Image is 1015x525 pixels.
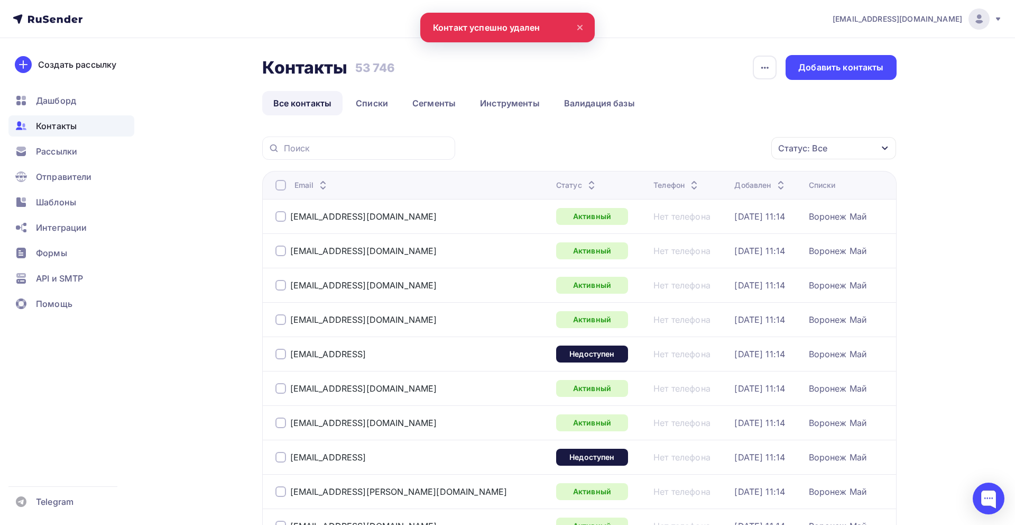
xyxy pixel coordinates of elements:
[345,91,399,115] a: Списки
[556,180,598,191] div: Статус
[653,452,710,463] div: Нет телефона
[36,297,72,310] span: Помощь
[734,280,785,291] a: [DATE] 11:14
[833,14,962,24] span: [EMAIL_ADDRESS][DOMAIN_NAME]
[290,246,437,256] a: [EMAIL_ADDRESS][DOMAIN_NAME]
[653,280,710,291] a: Нет телефона
[653,180,700,191] div: Телефон
[290,452,366,463] a: [EMAIL_ADDRESS]
[653,383,710,394] a: Нет телефона
[809,383,867,394] a: Воронеж Май
[290,211,437,222] a: [EMAIL_ADDRESS][DOMAIN_NAME]
[734,383,785,394] a: [DATE] 11:14
[734,246,785,256] a: [DATE] 11:14
[36,247,67,259] span: Формы
[734,486,785,497] a: [DATE] 11:14
[809,349,867,359] a: Воронеж Май
[734,452,785,463] a: [DATE] 11:14
[36,272,83,285] span: API и SMTP
[653,349,710,359] a: Нет телефона
[798,61,883,74] div: Добавить контакты
[36,145,77,158] span: Рассылки
[556,277,628,294] a: Активный
[290,280,437,291] a: [EMAIL_ADDRESS][DOMAIN_NAME]
[556,208,628,225] a: Активный
[734,211,785,222] div: [DATE] 11:14
[262,91,343,115] a: Все контакты
[809,211,867,222] a: Воронеж Май
[734,180,787,191] div: Добавлен
[833,8,1002,30] a: [EMAIL_ADDRESS][DOMAIN_NAME]
[290,418,437,428] div: [EMAIL_ADDRESS][DOMAIN_NAME]
[8,242,134,264] a: Формы
[809,180,836,191] div: Списки
[556,242,628,259] div: Активный
[556,311,628,328] a: Активный
[469,91,551,115] a: Инструменты
[809,314,867,325] a: Воронеж Май
[36,196,76,209] span: Шаблоны
[653,211,710,222] a: Нет телефона
[653,418,710,428] div: Нет телефона
[8,192,134,213] a: Шаблоны
[809,246,867,256] div: Воронеж Май
[8,141,134,162] a: Рассылки
[290,486,508,497] a: [EMAIL_ADDRESS][PERSON_NAME][DOMAIN_NAME]
[653,486,710,497] a: Нет телефона
[290,349,366,359] div: [EMAIL_ADDRESS]
[36,221,87,234] span: Интеграции
[36,120,77,132] span: Контакты
[401,91,467,115] a: Сегменты
[290,314,437,325] a: [EMAIL_ADDRESS][DOMAIN_NAME]
[809,452,867,463] div: Воронеж Май
[653,314,710,325] a: Нет телефона
[284,142,449,154] input: Поиск
[556,346,628,363] a: Недоступен
[262,57,348,78] h2: Контакты
[778,142,827,155] div: Статус: Все
[653,246,710,256] div: Нет телефона
[556,483,628,500] a: Активный
[734,349,785,359] a: [DATE] 11:14
[556,449,628,466] div: Недоступен
[809,280,867,291] a: Воронеж Май
[734,418,785,428] a: [DATE] 11:14
[8,166,134,187] a: Отправители
[734,314,785,325] a: [DATE] 11:14
[290,383,437,394] a: [EMAIL_ADDRESS][DOMAIN_NAME]
[809,486,867,497] a: Воронеж Май
[556,414,628,431] a: Активный
[771,137,897,160] button: Статус: Все
[36,495,73,508] span: Telegram
[556,380,628,397] a: Активный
